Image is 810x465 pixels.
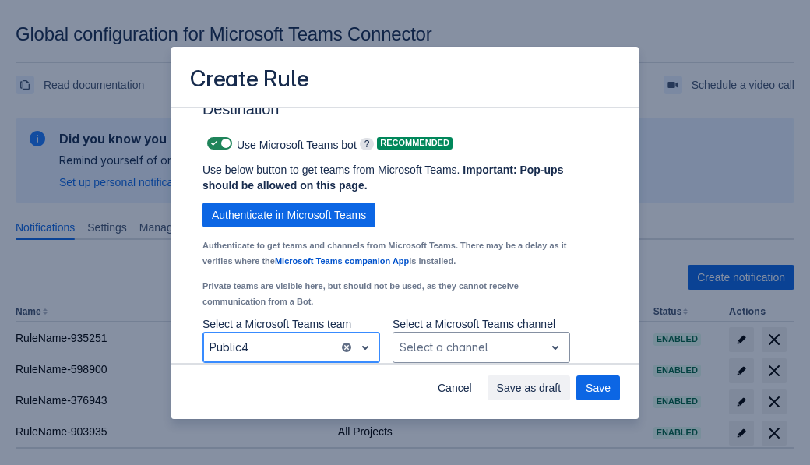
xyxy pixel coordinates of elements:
[428,375,481,400] button: Cancel
[202,241,566,266] small: Authenticate to get teams and channels from Microsoft Teams. There may be a delay as it verifies ...
[190,65,309,96] h3: Create Rule
[576,375,620,400] button: Save
[586,375,611,400] span: Save
[356,338,375,357] span: open
[360,138,375,150] span: ?
[340,341,353,354] button: clear
[202,316,380,332] p: Select a Microsoft Teams team
[202,281,519,306] small: Private teams are visible here, but should not be used, as they cannot receive communication from...
[546,338,565,357] span: open
[212,203,366,227] span: Authenticate in Microsoft Teams
[202,100,595,125] h3: Destination
[202,162,570,193] p: Use below button to get teams from Microsoft Teams.
[202,132,357,154] div: Use Microsoft Teams bot
[377,139,453,147] span: Recommended
[275,256,409,266] a: Microsoft Teams companion App
[497,375,562,400] span: Save as draft
[488,375,571,400] button: Save as draft
[393,316,570,332] p: Select a Microsoft Teams channel
[202,203,375,227] button: Authenticate in Microsoft Teams
[171,107,639,365] div: Scrollable content
[438,375,472,400] span: Cancel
